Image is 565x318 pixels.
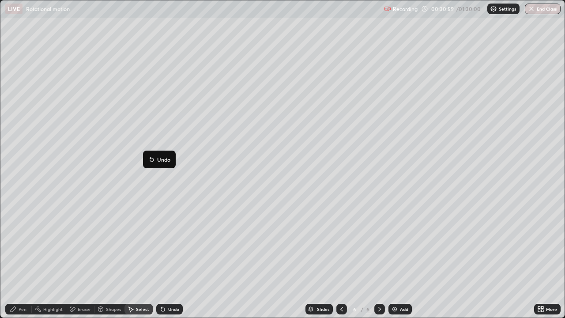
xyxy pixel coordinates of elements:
[157,156,170,163] p: Undo
[43,307,63,311] div: Highlight
[384,5,391,12] img: recording.375f2c34.svg
[525,4,561,14] button: End Class
[499,7,516,11] p: Settings
[400,307,408,311] div: Add
[26,5,70,12] p: Rotational motion
[361,307,364,312] div: /
[391,306,398,313] img: add-slide-button
[317,307,329,311] div: Slides
[490,5,497,12] img: class-settings-icons
[8,5,20,12] p: LIVE
[19,307,26,311] div: Pen
[546,307,557,311] div: More
[168,307,179,311] div: Undo
[147,154,172,165] button: Undo
[350,307,359,312] div: 6
[365,305,371,313] div: 6
[78,307,91,311] div: Eraser
[393,6,418,12] p: Recording
[106,307,121,311] div: Shapes
[528,5,535,12] img: end-class-cross
[136,307,149,311] div: Select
